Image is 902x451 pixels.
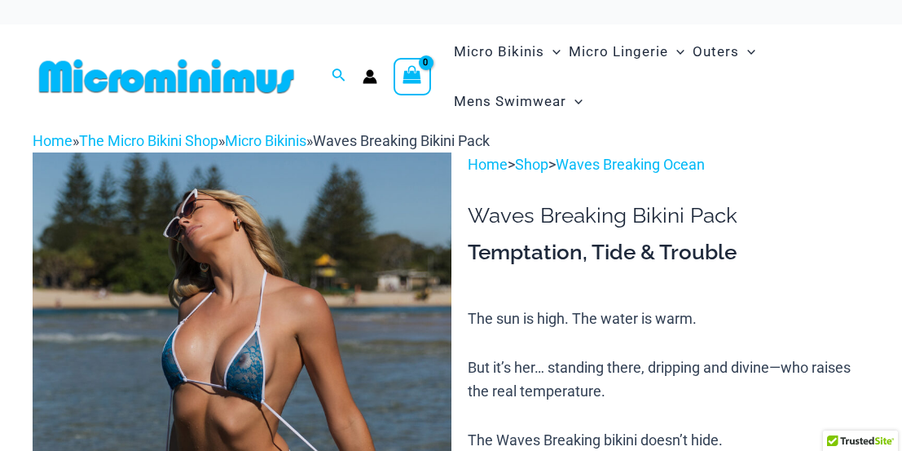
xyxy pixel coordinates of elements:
[468,239,869,267] h3: Temptation, Tide & Trouble
[544,31,561,73] span: Menu Toggle
[454,31,544,73] span: Micro Bikinis
[693,31,739,73] span: Outers
[515,156,548,173] a: Shop
[363,69,377,84] a: Account icon link
[565,27,689,77] a: Micro LingerieMenu ToggleMenu Toggle
[332,66,346,86] a: Search icon link
[566,81,583,122] span: Menu Toggle
[668,31,684,73] span: Menu Toggle
[468,153,869,177] p: > >
[689,27,759,77] a: OutersMenu ToggleMenu Toggle
[454,81,566,122] span: Mens Swimwear
[447,24,869,129] nav: Site Navigation
[468,156,508,173] a: Home
[394,58,431,95] a: View Shopping Cart, empty
[450,27,565,77] a: Micro BikinisMenu ToggleMenu Toggle
[33,132,490,149] span: » » »
[556,156,705,173] a: Waves Breaking Ocean
[33,132,73,149] a: Home
[33,58,301,95] img: MM SHOP LOGO FLAT
[739,31,755,73] span: Menu Toggle
[468,203,869,228] h1: Waves Breaking Bikini Pack
[450,77,587,126] a: Mens SwimwearMenu ToggleMenu Toggle
[313,132,490,149] span: Waves Breaking Bikini Pack
[79,132,218,149] a: The Micro Bikini Shop
[569,31,668,73] span: Micro Lingerie
[225,132,306,149] a: Micro Bikinis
